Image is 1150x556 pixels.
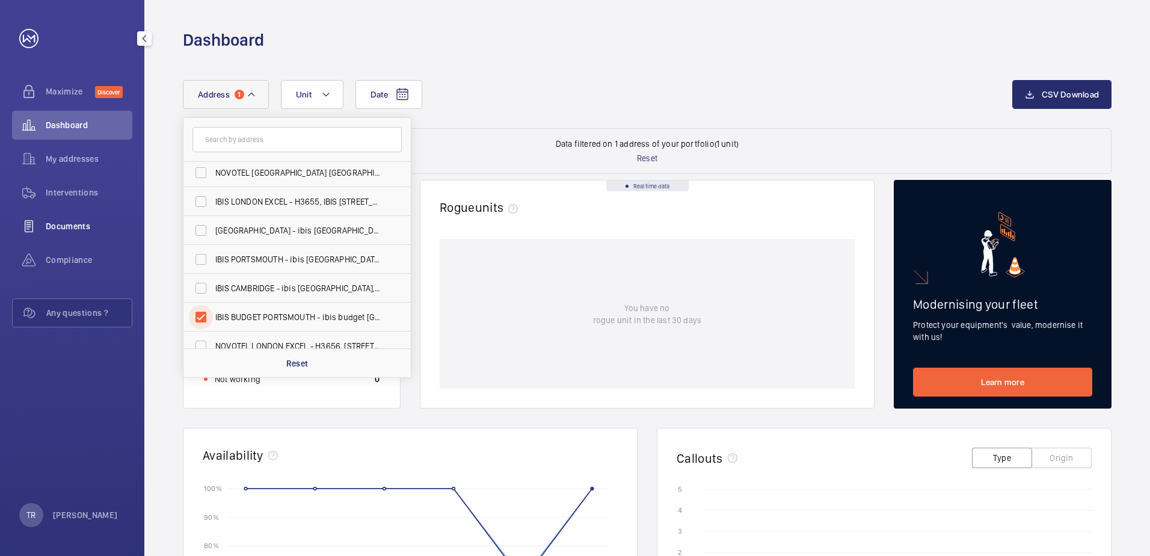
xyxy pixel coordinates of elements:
[215,196,381,208] span: IBIS LONDON EXCEL - H3655, IBIS [STREET_ADDRESS]
[972,448,1032,468] button: Type
[215,224,381,236] span: [GEOGRAPHIC_DATA] - ibis [GEOGRAPHIC_DATA], [GEOGRAPHIC_DATA]
[355,80,422,109] button: Date
[204,484,222,492] text: 100 %
[606,181,689,191] div: Real time data
[1012,80,1112,109] button: CSV Download
[296,90,312,99] span: Unit
[215,282,381,294] span: IBIS CAMBRIDGE - ibis [GEOGRAPHIC_DATA], [GEOGRAPHIC_DATA]
[375,373,380,385] p: 0
[215,311,381,323] span: IBIS BUDGET PORTSMOUTH - ibis budget [GEOGRAPHIC_DATA], [GEOGRAPHIC_DATA] 8SL
[204,542,219,550] text: 80 %
[1042,90,1099,99] span: CSV Download
[593,302,701,326] p: You have no rogue unit in the last 30 days
[286,357,309,369] p: Reset
[678,527,682,536] text: 3
[913,368,1092,397] a: Learn more
[281,80,343,109] button: Unit
[371,90,388,99] span: Date
[678,485,682,493] text: 5
[1032,448,1092,468] button: Origin
[215,253,381,265] span: IBIS PORTSMOUTH - ibis [GEOGRAPHIC_DATA]
[913,319,1092,343] p: Protect your equipment's value, modernise it with us!
[46,187,132,199] span: Interventions
[26,509,35,521] p: TR
[46,119,132,131] span: Dashboard
[677,451,723,466] h2: Callouts
[981,212,1025,277] img: marketing-card.svg
[95,86,123,98] span: Discover
[198,90,230,99] span: Address
[475,200,523,215] span: units
[215,167,381,179] span: NOVOTEL [GEOGRAPHIC_DATA] [GEOGRAPHIC_DATA] - H9057, [GEOGRAPHIC_DATA] [GEOGRAPHIC_DATA], [STREET...
[440,200,523,215] h2: Rogue
[678,506,682,514] text: 4
[53,509,118,521] p: [PERSON_NAME]
[913,297,1092,312] h2: Modernising your fleet
[46,307,132,319] span: Any questions ?
[204,513,219,521] text: 90 %
[46,220,132,232] span: Documents
[192,127,402,152] input: Search by address
[183,29,264,51] h1: Dashboard
[46,254,132,266] span: Compliance
[215,340,381,352] span: NOVOTEL LONDON EXCEL - H3656, [STREET_ADDRESS]
[46,153,132,165] span: My addresses
[637,152,657,164] p: Reset
[203,448,263,463] h2: Availability
[215,373,260,385] p: Not working
[235,90,244,99] span: 1
[46,85,95,97] span: Maximize
[183,80,269,109] button: Address1
[556,138,739,150] p: Data filtered on 1 address of your portfolio (1 unit)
